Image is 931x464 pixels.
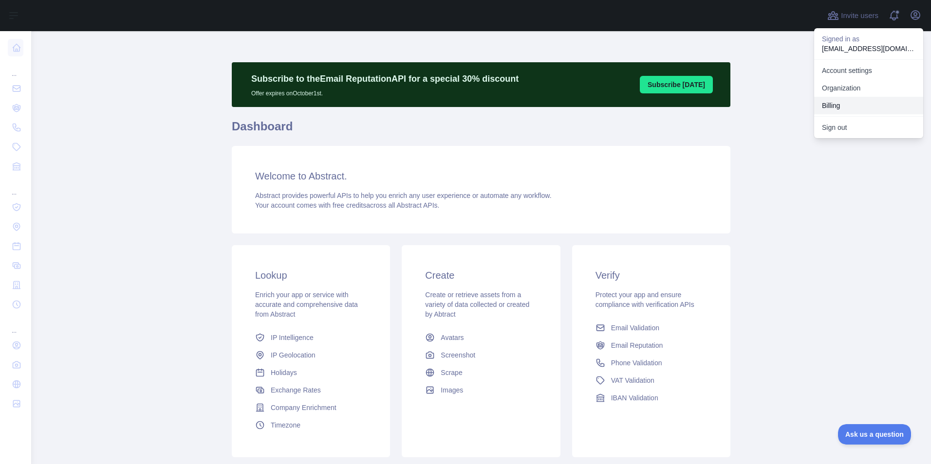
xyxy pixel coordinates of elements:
span: Enrich your app or service with accurate and comprehensive data from Abstract [255,291,358,318]
span: Images [441,385,463,395]
span: Protect your app and ensure compliance with verification APIs [596,291,694,308]
span: VAT Validation [611,375,654,385]
span: Timezone [271,420,300,430]
span: Scrape [441,368,462,377]
span: Abstract provides powerful APIs to help you enrich any user experience or automate any workflow. [255,192,552,199]
a: Holidays [251,364,371,381]
span: Phone Validation [611,358,662,368]
a: IP Intelligence [251,329,371,346]
a: Images [421,381,540,399]
a: Email Validation [592,319,711,337]
a: VAT Validation [592,372,711,389]
button: Subscribe [DATE] [640,76,713,93]
p: Subscribe to the Email Reputation API for a special 30 % discount [251,72,519,86]
div: ... [8,315,23,335]
h1: Dashboard [232,119,730,142]
a: IBAN Validation [592,389,711,407]
a: Timezone [251,416,371,434]
button: Invite users [825,8,880,23]
span: free credits [333,201,366,209]
a: Organization [814,79,923,97]
a: Avatars [421,329,540,346]
button: Sign out [814,119,923,136]
a: IP Geolocation [251,346,371,364]
a: Scrape [421,364,540,381]
div: ... [8,58,23,78]
a: Screenshot [421,346,540,364]
span: Screenshot [441,350,475,360]
a: Email Reputation [592,337,711,354]
p: [EMAIL_ADDRESS][DOMAIN_NAME] [822,44,915,54]
h3: Lookup [255,268,367,282]
span: IP Intelligence [271,333,314,342]
span: IP Geolocation [271,350,316,360]
h3: Welcome to Abstract. [255,169,707,183]
p: Offer expires on October 1st. [251,86,519,97]
a: Account settings [814,62,923,79]
h3: Verify [596,268,707,282]
span: Exchange Rates [271,385,321,395]
span: Company Enrichment [271,403,336,412]
span: IBAN Validation [611,393,658,403]
span: Email Reputation [611,340,663,350]
div: ... [8,177,23,196]
a: Company Enrichment [251,399,371,416]
button: Billing [814,97,923,114]
span: Holidays [271,368,297,377]
span: Invite users [841,10,878,21]
span: Create or retrieve assets from a variety of data collected or created by Abtract [425,291,529,318]
p: Signed in as [822,34,915,44]
span: Email Validation [611,323,659,333]
span: Avatars [441,333,464,342]
a: Phone Validation [592,354,711,372]
a: Exchange Rates [251,381,371,399]
iframe: Toggle Customer Support [838,424,912,445]
span: Your account comes with across all Abstract APIs. [255,201,439,209]
h3: Create [425,268,537,282]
